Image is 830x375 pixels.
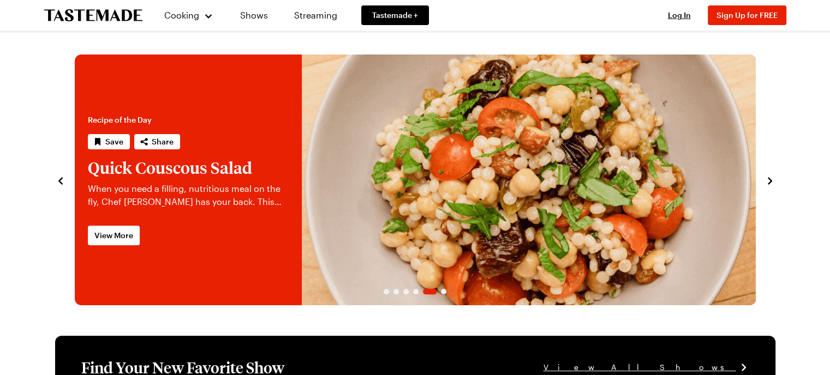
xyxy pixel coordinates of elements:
span: Cooking [164,10,199,20]
span: Sign Up for FREE [716,10,778,20]
span: Tastemade + [372,10,418,21]
span: Share [152,136,174,147]
button: Save recipe [88,134,130,149]
a: Tastemade + [361,5,429,25]
button: Share [134,134,180,149]
a: To Tastemade Home Page [44,9,142,22]
span: Go to slide 4 [413,289,419,294]
div: 5 / 6 [75,55,756,305]
button: Log In [658,10,701,21]
span: Log In [668,10,691,20]
button: Sign Up for FREE [708,5,786,25]
button: navigate to next item [765,173,775,186]
span: Save [105,136,123,147]
a: View More [88,226,140,245]
span: Go to slide 5 [423,289,437,294]
span: View More [94,230,133,241]
button: Cooking [164,2,214,28]
span: Go to slide 2 [393,289,399,294]
a: View All Shows [544,361,749,373]
button: navigate to previous item [55,173,66,186]
span: Go to slide 6 [441,289,446,294]
span: View All Shows [544,361,736,373]
span: Go to slide 1 [384,289,389,294]
span: Go to slide 3 [403,289,409,294]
